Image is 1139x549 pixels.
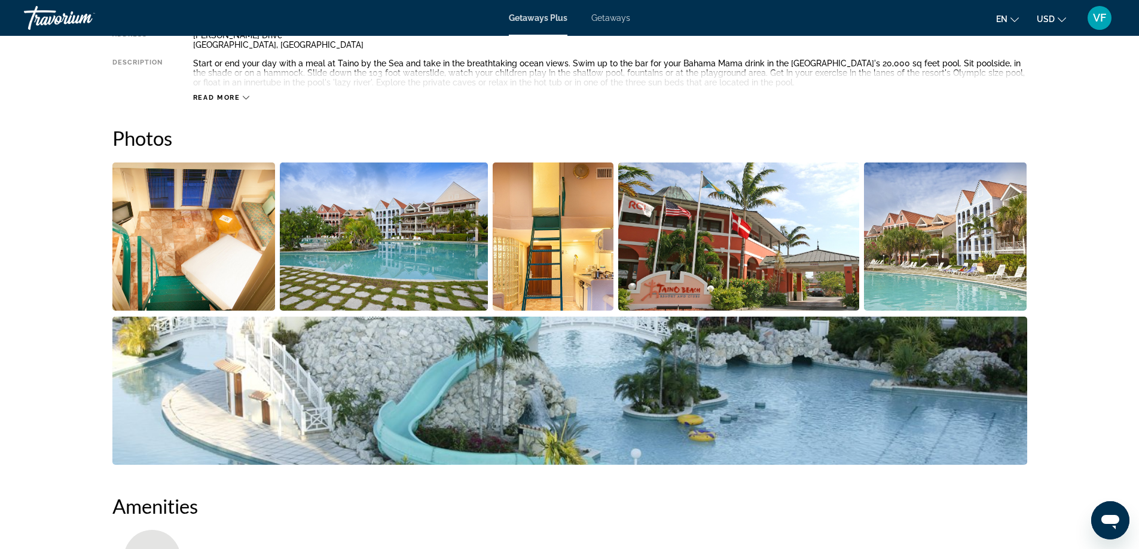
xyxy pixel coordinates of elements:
[112,30,163,50] div: Address
[193,94,240,102] span: Read more
[112,162,276,311] button: Open full-screen image slider
[996,10,1019,27] button: Change language
[193,59,1027,87] div: Start or end your day with a meal at Taino by the Sea and take in the breathtaking ocean views. S...
[112,494,1027,518] h2: Amenities
[112,126,1027,150] h2: Photos
[996,14,1007,24] span: en
[1037,14,1055,24] span: USD
[1037,10,1066,27] button: Change currency
[24,2,143,33] a: Travorium
[280,162,488,311] button: Open full-screen image slider
[864,162,1027,311] button: Open full-screen image slider
[591,13,630,23] a: Getaways
[193,93,250,102] button: Read more
[493,162,614,311] button: Open full-screen image slider
[112,59,163,87] div: Description
[618,162,859,311] button: Open full-screen image slider
[112,316,1027,465] button: Open full-screen image slider
[1093,12,1106,24] span: VF
[1084,5,1115,30] button: User Menu
[509,13,567,23] a: Getaways Plus
[1091,501,1129,539] iframe: Button to launch messaging window
[193,30,1027,50] div: [PERSON_NAME] Drive [GEOGRAPHIC_DATA], [GEOGRAPHIC_DATA]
